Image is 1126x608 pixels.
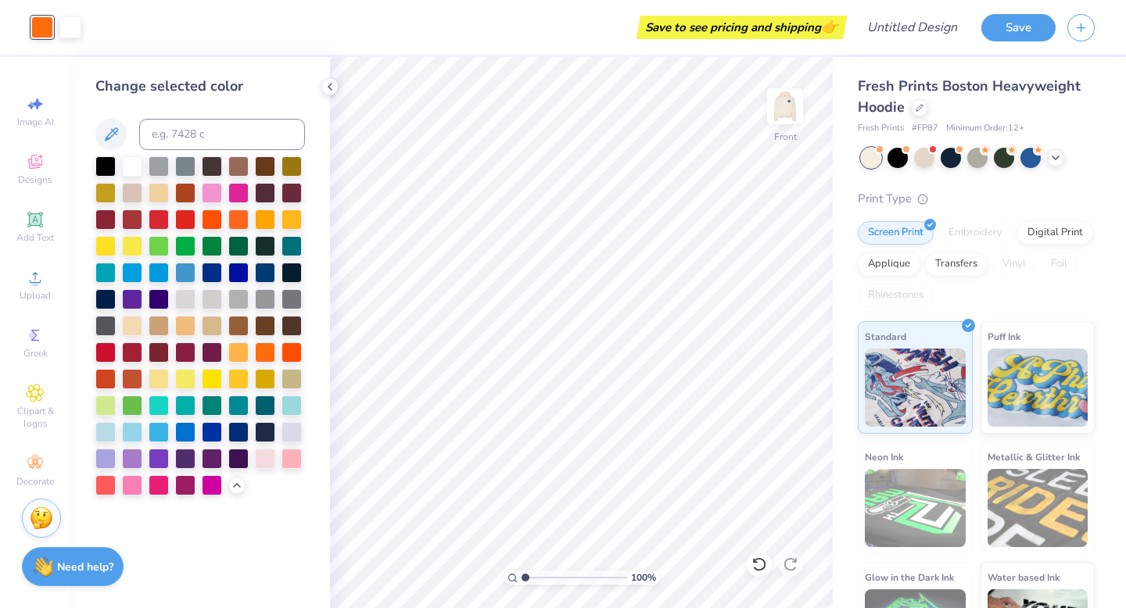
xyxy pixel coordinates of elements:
[938,221,1013,245] div: Embroidery
[631,570,656,585] span: 100 %
[858,77,1081,116] span: Fresh Prints Boston Heavyweight Hoodie
[988,569,1060,585] span: Water based Ink
[992,252,1036,276] div: Vinyl
[18,173,52,186] span: Designs
[16,231,54,244] span: Add Text
[865,349,966,427] img: Standard
[139,119,305,150] input: e.g. 7428 c
[988,469,1088,547] img: Metallic & Glitter Ink
[640,16,843,39] div: Save to see pricing and shipping
[1041,252,1078,276] div: Foil
[17,116,54,128] span: Image AI
[988,449,1080,465] span: Metallic & Glitter Ink
[858,190,1095,208] div: Print Type
[865,328,906,345] span: Standard
[16,475,54,488] span: Decorate
[95,76,305,97] div: Change selected color
[821,17,838,36] span: 👉
[988,349,1088,427] img: Puff Ink
[57,560,113,574] strong: Need help?
[769,91,801,122] img: Front
[774,130,797,144] div: Front
[858,122,904,135] span: Fresh Prints
[858,221,934,245] div: Screen Print
[8,405,63,430] span: Clipart & logos
[858,284,934,307] div: Rhinestones
[946,122,1024,135] span: Minimum Order: 12 +
[865,469,966,547] img: Neon Ink
[865,569,954,585] span: Glow in the Dark Ink
[925,252,988,276] div: Transfers
[865,449,903,465] span: Neon Ink
[23,347,48,359] span: Greek
[1017,221,1093,245] div: Digital Print
[981,14,1056,41] button: Save
[912,122,938,135] span: # FP87
[20,289,51,302] span: Upload
[988,328,1020,345] span: Puff Ink
[858,252,920,276] div: Applique
[855,12,970,43] input: Untitled Design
